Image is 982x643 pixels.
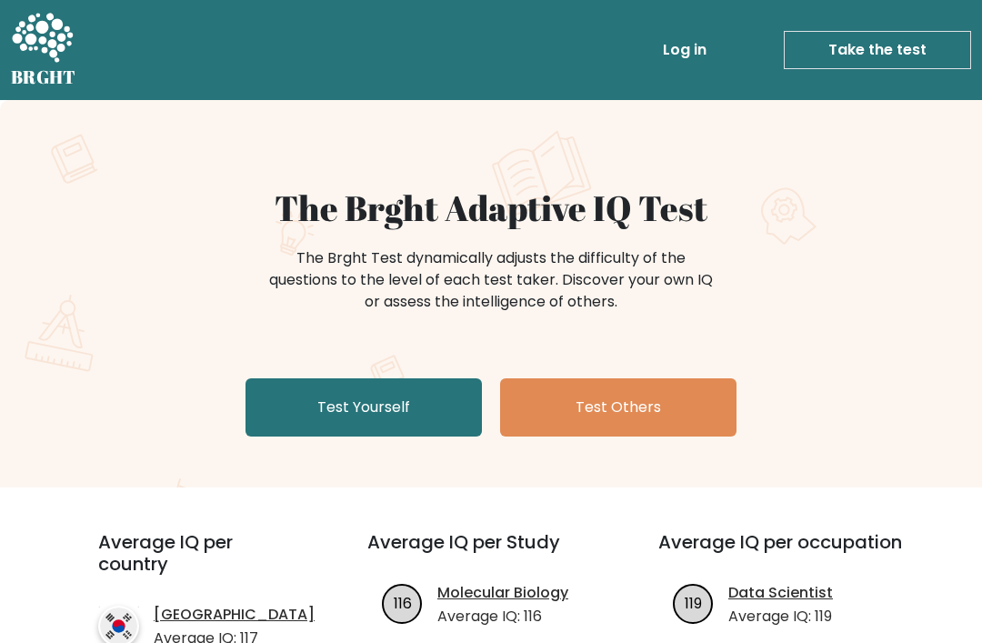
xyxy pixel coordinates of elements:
[393,593,411,614] text: 116
[367,531,615,575] h3: Average IQ per Study
[47,187,935,229] h1: The Brght Adaptive IQ Test
[11,7,76,93] a: BRGHT
[500,378,736,437] a: Test Others
[784,31,971,69] a: Take the test
[658,531,906,575] h3: Average IQ per occupation
[245,378,482,437] a: Test Yourself
[264,247,718,313] div: The Brght Test dynamically adjusts the difficulty of the questions to the level of each test take...
[728,606,833,628] p: Average IQ: 119
[728,582,833,604] a: Data Scientist
[11,66,76,88] h5: BRGHT
[437,582,568,604] a: Molecular Biology
[98,531,302,597] h3: Average IQ per country
[154,604,315,626] a: [GEOGRAPHIC_DATA]
[437,606,568,628] p: Average IQ: 116
[685,593,702,614] text: 119
[656,32,714,68] a: Log in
